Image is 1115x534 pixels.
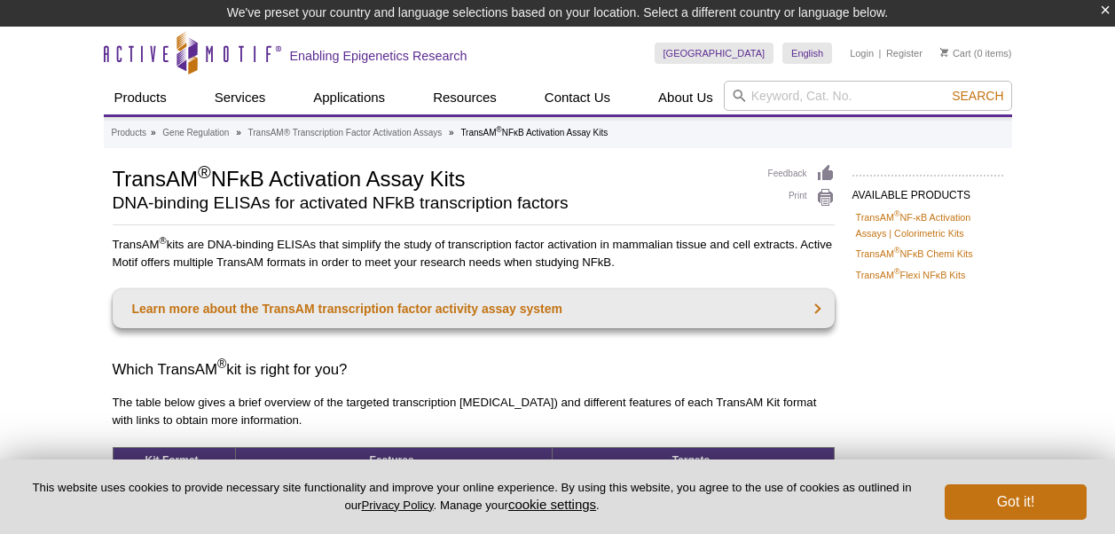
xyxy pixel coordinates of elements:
[162,125,229,141] a: Gene Regulation
[113,394,835,429] p: The table below gives a brief overview of the targeted transcription [MEDICAL_DATA]) and differen...
[160,235,167,246] sup: ®
[145,454,199,467] strong: Kit Format
[236,128,241,137] li: »
[894,267,900,276] sup: ®
[894,209,900,218] sup: ®
[113,164,750,191] h1: TransAM NFκB Activation Assay Kits
[198,162,211,182] sup: ®
[672,454,710,467] strong: Targets
[151,128,156,137] li: »
[28,480,915,514] p: This website uses cookies to provide necessary site functionality and improve your online experie...
[534,81,621,114] a: Contact Us
[886,47,923,59] a: Register
[361,499,433,512] a: Privacy Policy
[290,48,467,64] h2: Enabling Epigenetics Research
[449,128,454,137] li: »
[204,81,277,114] a: Services
[724,81,1012,111] input: Keyword, Cat. No.
[112,125,146,141] a: Products
[460,128,608,137] li: TransAM NFκB Activation Assay Kits
[952,89,1003,103] span: Search
[113,359,835,381] h3: Which TransAM kit is right for you?
[940,48,948,57] img: Your Cart
[946,88,1009,104] button: Search
[302,81,396,114] a: Applications
[113,236,835,271] p: TransAM kits are DNA-binding ELISAs that simplify the study of transcription factor activation in...
[248,125,443,141] a: TransAM® Transcription Factor Activation Assays
[508,497,596,512] button: cookie settings
[370,454,414,467] strong: Features
[113,289,835,328] a: Learn more about the TransAM transcription factor activity assay system
[217,357,226,372] sup: ®
[850,47,874,59] a: Login
[497,125,502,134] sup: ®
[104,81,177,114] a: Products
[856,267,966,283] a: TransAM®Flexi NFκB Kits
[940,43,1012,64] li: (0 items)
[945,484,1087,520] button: Got it!
[768,164,835,184] a: Feedback
[648,81,724,114] a: About Us
[879,43,882,64] li: |
[655,43,774,64] a: [GEOGRAPHIC_DATA]
[422,81,507,114] a: Resources
[856,209,1000,241] a: TransAM®NF-κB Activation Assays | Colorimetric Kits
[852,175,1003,207] h2: AVAILABLE PRODUCTS
[894,247,900,255] sup: ®
[113,195,750,211] h2: DNA-binding ELISAs for activated NFkB transcription factors
[856,246,973,262] a: TransAM®NFκB Chemi Kits
[940,47,971,59] a: Cart
[782,43,832,64] a: English
[768,188,835,208] a: Print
